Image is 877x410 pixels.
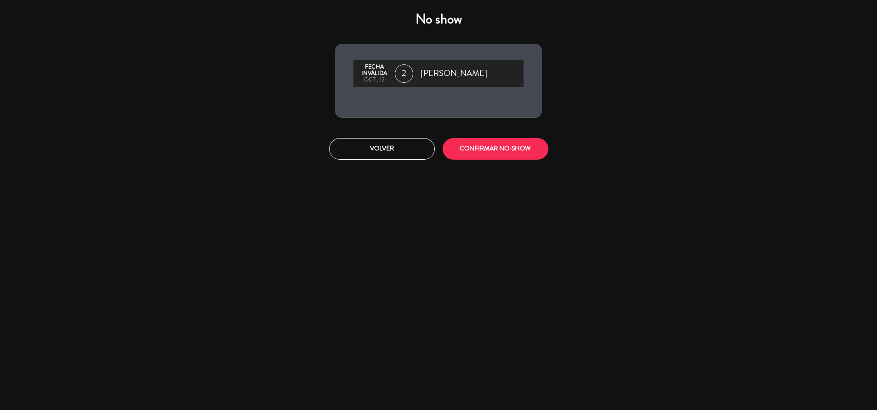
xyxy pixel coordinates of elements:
[358,64,390,77] div: Fecha inválida
[443,138,548,160] button: CONFIRMAR NO-SHOW
[329,138,435,160] button: Volver
[358,77,390,83] div: oct., 12
[421,67,487,81] span: [PERSON_NAME]
[335,11,542,28] h4: No show
[395,64,413,83] span: 2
